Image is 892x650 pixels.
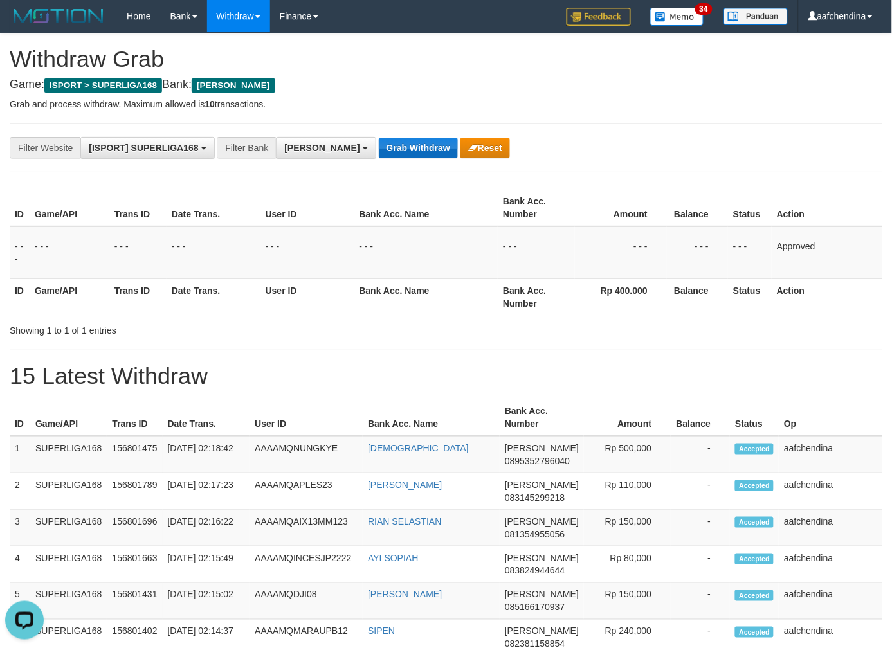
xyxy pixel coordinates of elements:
td: Rp 500,000 [584,436,671,473]
span: Accepted [735,627,774,638]
td: - - - [260,226,354,279]
td: AAAAMQINCESJP2222 [250,546,363,583]
th: Amount [575,190,667,226]
th: Date Trans. [167,278,260,315]
td: [DATE] 02:17:23 [163,473,250,510]
th: Game/API [30,190,109,226]
th: Balance [671,399,730,436]
span: Accepted [735,590,774,601]
td: - [671,583,730,620]
h1: Withdraw Grab [10,46,882,72]
td: aafchendina [779,436,882,473]
p: Grab and process withdraw. Maximum allowed is transactions. [10,98,882,111]
th: Game/API [30,399,107,436]
th: Rp 400.000 [575,278,667,315]
span: [ISPORT] SUPERLIGA168 [89,143,198,153]
th: ID [10,278,30,315]
th: User ID [260,190,354,226]
th: User ID [260,278,354,315]
td: SUPERLIGA168 [30,510,107,546]
button: Open LiveChat chat widget [5,5,44,44]
th: Status [728,278,772,315]
th: User ID [250,399,363,436]
td: 2 [10,473,30,510]
td: Rp 80,000 [584,546,671,583]
a: RIAN SELASTIAN [368,516,441,527]
a: SIPEN [368,626,395,636]
span: 34 [695,3,713,15]
td: aafchendina [779,583,882,620]
td: - - - [354,226,498,279]
span: [PERSON_NAME] [505,443,579,453]
td: AAAAMQAIX13MM123 [250,510,363,546]
img: MOTION_logo.png [10,6,107,26]
span: [PERSON_NAME] [284,143,360,153]
div: Filter Website [10,137,80,159]
a: [PERSON_NAME] [368,480,442,490]
td: - - - [167,226,260,279]
th: Bank Acc. Number [500,399,584,436]
td: Rp 150,000 [584,583,671,620]
span: Accepted [735,517,774,528]
h1: 15 Latest Withdraw [10,363,882,389]
th: Date Trans. [163,399,250,436]
th: Trans ID [107,399,162,436]
td: SUPERLIGA168 [30,473,107,510]
td: aafchendina [779,473,882,510]
th: Bank Acc. Number [498,278,575,315]
th: Trans ID [109,190,167,226]
th: Action [772,278,882,315]
td: Rp 150,000 [584,510,671,546]
th: ID [10,190,30,226]
span: Copy 081354955056 to clipboard [505,529,565,539]
span: ISPORT > SUPERLIGA168 [44,78,162,93]
div: Showing 1 to 1 of 1 entries [10,319,362,337]
button: Reset [460,138,510,158]
span: [PERSON_NAME] [505,553,579,563]
td: - - - [575,226,667,279]
td: 1 [10,436,30,473]
td: AAAAMQDJI08 [250,583,363,620]
td: - - - [30,226,109,279]
button: [ISPORT] SUPERLIGA168 [80,137,214,159]
span: Accepted [735,444,774,455]
td: SUPERLIGA168 [30,583,107,620]
a: [DEMOGRAPHIC_DATA] [368,443,469,453]
th: Status [730,399,779,436]
span: Copy 082381158854 to clipboard [505,639,565,649]
td: [DATE] 02:16:22 [163,510,250,546]
td: 156801475 [107,436,162,473]
strong: 10 [205,99,215,109]
span: Copy 083145299218 to clipboard [505,492,565,503]
th: Status [728,190,772,226]
a: AYI SOPIAH [368,553,418,563]
th: Game/API [30,278,109,315]
td: [DATE] 02:15:49 [163,546,250,583]
td: 4 [10,546,30,583]
td: AAAAMQNUNGKYE [250,436,363,473]
img: Button%20Memo.svg [650,8,704,26]
td: - - - [667,226,728,279]
th: Balance [667,190,728,226]
span: Accepted [735,554,774,564]
th: Amount [584,399,671,436]
td: aafchendina [779,510,882,546]
td: - [671,546,730,583]
th: Trans ID [109,278,167,315]
img: Feedback.jpg [567,8,631,26]
td: - - - [728,226,772,279]
td: [DATE] 02:18:42 [163,436,250,473]
th: Bank Acc. Name [354,190,498,226]
button: Grab Withdraw [379,138,458,158]
span: [PERSON_NAME] [505,516,579,527]
th: Date Trans. [167,190,260,226]
td: - [671,473,730,510]
td: 156801431 [107,583,162,620]
td: 156801789 [107,473,162,510]
img: panduan.png [724,8,788,25]
td: aafchendina [779,546,882,583]
span: [PERSON_NAME] [505,480,579,490]
span: [PERSON_NAME] [505,626,579,636]
th: Op [779,399,882,436]
span: Accepted [735,480,774,491]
